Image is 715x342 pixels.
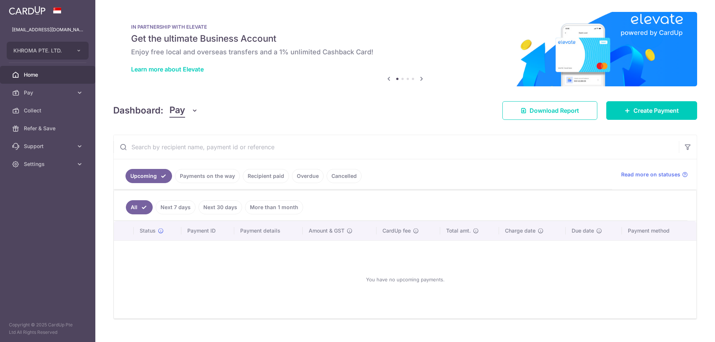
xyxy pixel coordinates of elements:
[169,103,185,118] span: Pay
[327,169,362,183] a: Cancelled
[131,65,204,73] a: Learn more about Elevate
[245,200,303,214] a: More than 1 month
[9,6,45,15] img: CardUp
[13,47,69,54] span: KHROMA PTE. LTD.
[530,106,579,115] span: Download Report
[309,227,344,234] span: Amount & GST
[7,42,89,60] button: KHROMA PTE. LTD.
[113,104,163,117] h4: Dashboard:
[292,169,324,183] a: Overdue
[234,221,303,240] th: Payment details
[131,24,679,30] p: IN PARTNERSHIP WITH ELEVATE
[621,171,680,178] span: Read more on statuses
[181,221,234,240] th: Payment ID
[140,227,156,234] span: Status
[606,101,697,120] a: Create Payment
[169,103,198,118] button: Pay
[243,169,289,183] a: Recipient paid
[114,135,679,159] input: Search by recipient name, payment id or reference
[24,125,73,132] span: Refer & Save
[505,227,536,234] span: Charge date
[123,247,687,312] div: You have no upcoming payments.
[198,200,242,214] a: Next 30 days
[12,26,83,33] p: [EMAIL_ADDRESS][DOMAIN_NAME]
[24,89,73,96] span: Pay
[125,169,172,183] a: Upcoming
[572,227,594,234] span: Due date
[24,143,73,150] span: Support
[175,169,240,183] a: Payments on the way
[131,48,679,57] h6: Enjoy free local and overseas transfers and a 1% unlimited Cashback Card!
[156,200,196,214] a: Next 7 days
[24,160,73,168] span: Settings
[131,33,679,45] h5: Get the ultimate Business Account
[446,227,471,234] span: Total amt.
[633,106,679,115] span: Create Payment
[113,12,697,86] img: Renovation banner
[24,71,73,79] span: Home
[622,221,696,240] th: Payment method
[24,107,73,114] span: Collect
[126,200,153,214] a: All
[382,227,411,234] span: CardUp fee
[621,171,688,178] a: Read more on statuses
[502,101,597,120] a: Download Report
